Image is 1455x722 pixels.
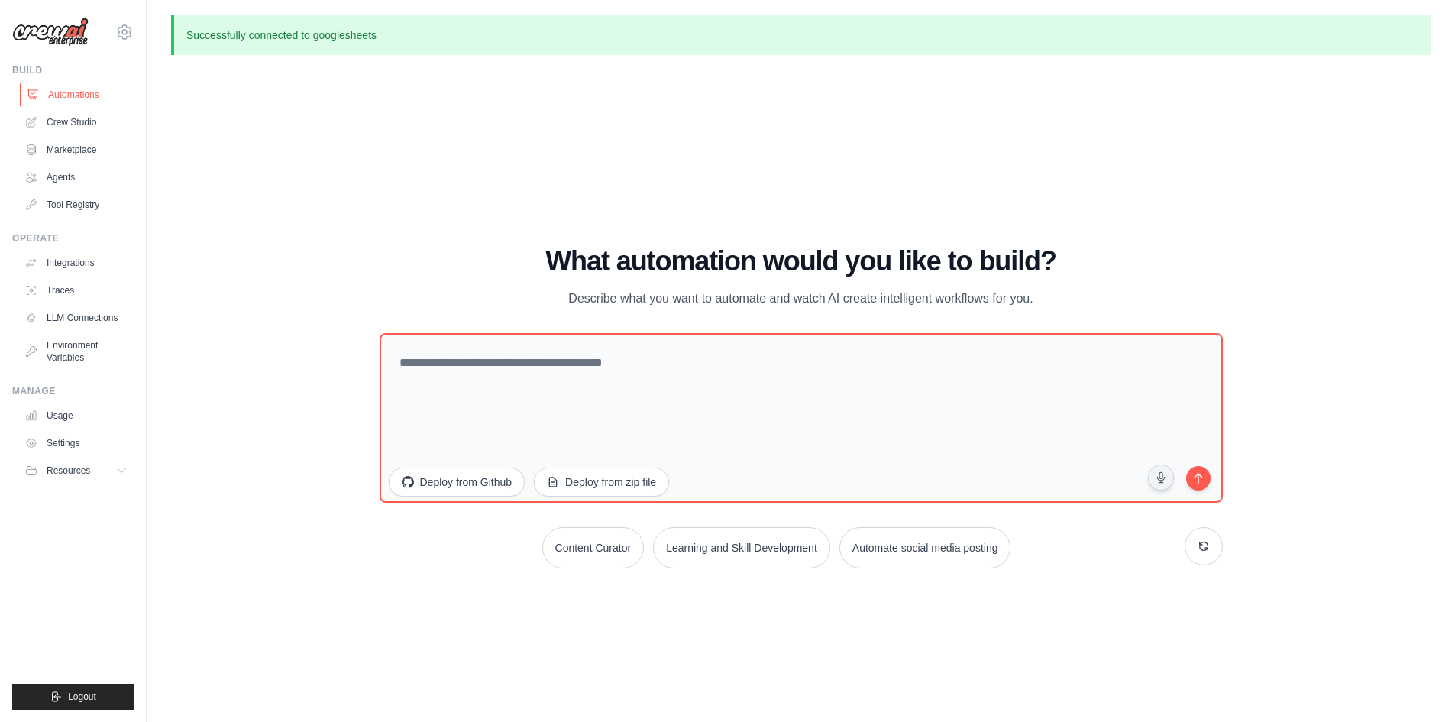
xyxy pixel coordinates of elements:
[12,232,134,244] div: Operate
[18,193,134,217] a: Tool Registry
[18,165,134,189] a: Agents
[18,251,134,275] a: Integrations
[47,465,90,477] span: Resources
[171,15,1431,55] p: Successfully connected to googlesheets
[18,458,134,483] button: Resources
[1379,649,1455,722] iframe: Chat Widget
[12,18,89,47] img: Logo
[12,385,134,397] div: Manage
[380,246,1223,277] h1: What automation would you like to build?
[545,289,1058,309] p: Describe what you want to automate and watch AI create intelligent workflows for you.
[389,468,525,497] button: Deploy from Github
[12,64,134,76] div: Build
[534,468,669,497] button: Deploy from zip file
[653,527,830,568] button: Learning and Skill Development
[12,684,134,710] button: Logout
[839,527,1011,568] button: Automate social media posting
[18,333,134,370] a: Environment Variables
[68,691,96,703] span: Logout
[18,431,134,455] a: Settings
[542,527,645,568] button: Content Curator
[18,403,134,428] a: Usage
[18,138,134,162] a: Marketplace
[18,306,134,330] a: LLM Connections
[20,83,135,107] a: Automations
[18,110,134,134] a: Crew Studio
[18,278,134,303] a: Traces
